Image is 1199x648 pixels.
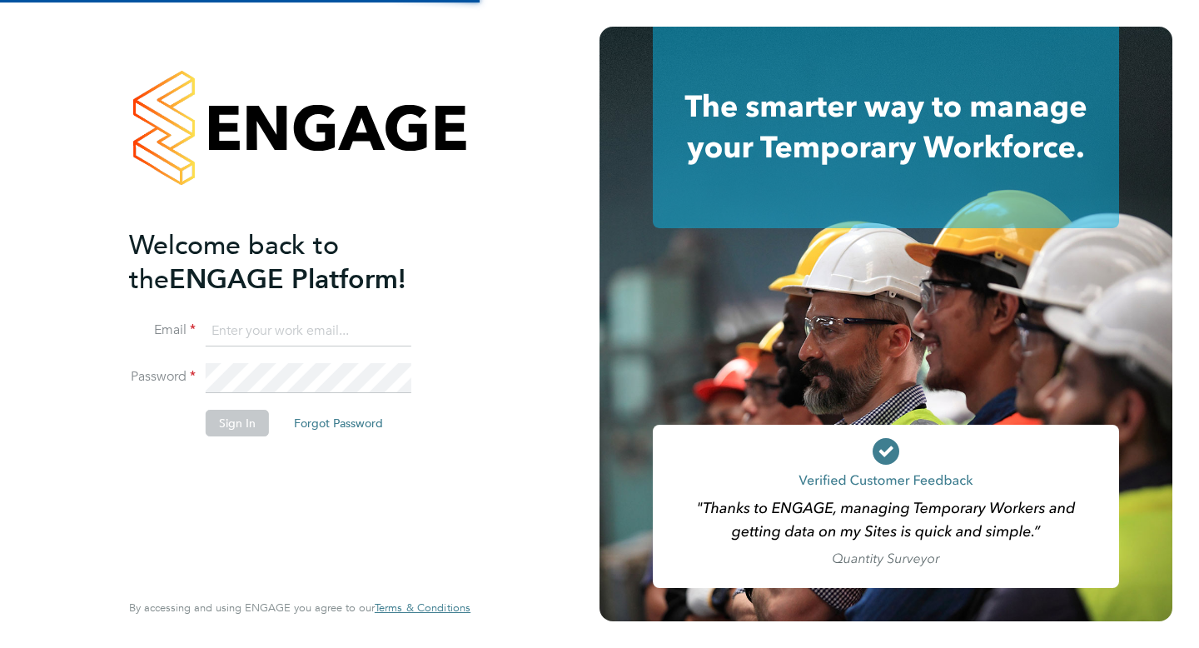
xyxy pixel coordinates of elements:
span: By accessing and using ENGAGE you agree to our [129,601,470,615]
a: Terms & Conditions [375,601,470,615]
label: Password [129,368,196,386]
label: Email [129,322,196,339]
span: Terms & Conditions [375,601,470,615]
span: Welcome back to the [129,229,339,296]
button: Forgot Password [281,410,396,436]
h2: ENGAGE Platform! [129,228,454,297]
button: Sign In [206,410,269,436]
input: Enter your work email... [206,317,411,346]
